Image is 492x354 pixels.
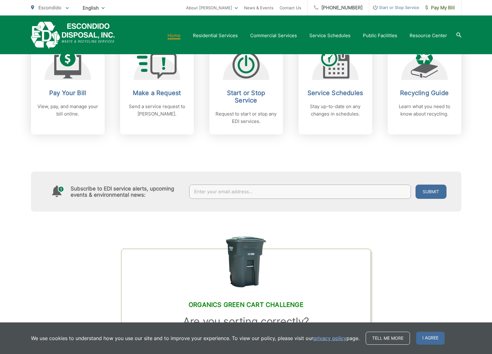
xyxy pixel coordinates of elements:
a: Commercial Services [250,32,297,39]
button: Submit [416,185,446,199]
p: View, pay, and manage your bill online. [37,103,98,118]
a: Home [168,32,181,39]
a: privacy policy [313,334,346,342]
h2: Organics Green Cart Challenge [137,301,355,308]
h4: Subscribe to EDI service alerts, upcoming events & environmental news: [71,186,183,198]
input: Enter your email address... [189,185,411,199]
a: Recycling Guide Learn what you need to know about recycling. [388,40,461,134]
p: Learn what you need to know about recycling. [394,103,455,118]
a: Service Schedules [309,32,350,39]
a: Residential Services [193,32,238,39]
p: Send a service request to [PERSON_NAME]. [126,103,188,118]
a: Pay Your Bill View, pay, and manage your bill online. [31,40,105,134]
a: Service Schedules Stay up-to-date on any changes in schedules. [298,40,372,134]
a: Resource Center [410,32,447,39]
p: We use cookies to understand how you use our site and to improve your experience. To view our pol... [31,334,359,342]
h2: Recycling Guide [394,89,455,97]
h2: Service Schedules [305,89,366,97]
a: Tell me more [366,332,410,345]
h2: Make a Request [126,89,188,97]
span: I agree [416,332,445,345]
a: Contact Us [280,4,301,11]
a: Make a Request Send a service request to [PERSON_NAME]. [120,40,194,134]
h2: Pay Your Bill [37,89,98,97]
a: Public Facilities [363,32,397,39]
a: About [PERSON_NAME] [186,4,238,11]
h3: Are you sorting correctly? [137,315,355,328]
p: Stay up-to-date on any changes in schedules. [305,103,366,118]
p: Request to start or stop any EDI services. [216,110,277,125]
span: English [78,2,109,13]
span: Escondido [38,5,61,11]
span: Pay My Bill [425,4,455,11]
a: News & Events [244,4,273,11]
a: EDCD logo. Return to the homepage. [31,22,115,49]
h2: Start or Stop Service [216,89,277,104]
